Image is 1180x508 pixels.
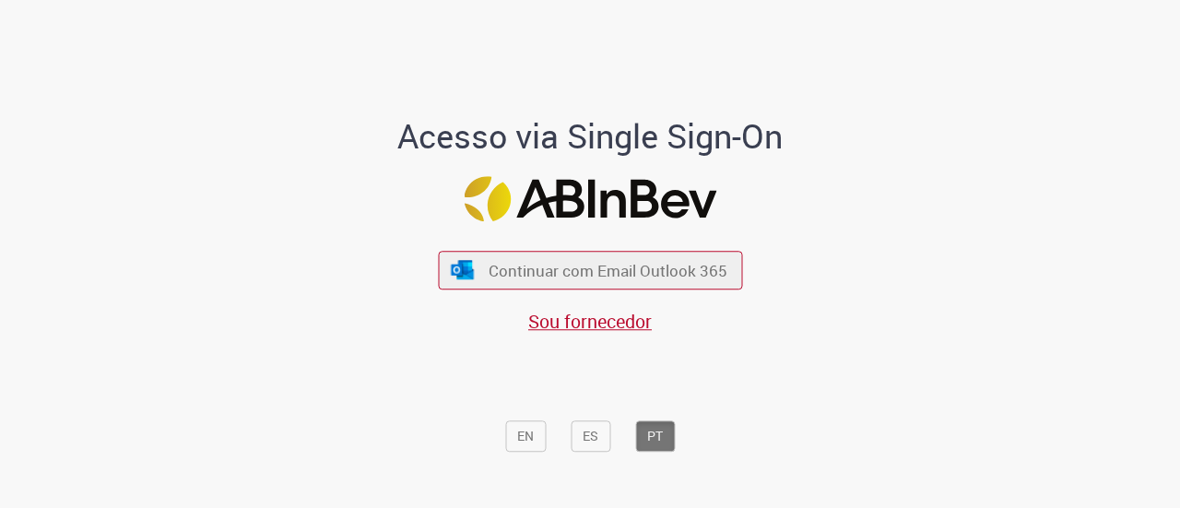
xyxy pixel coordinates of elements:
span: Continuar com Email Outlook 365 [489,260,727,281]
button: PT [635,420,675,452]
img: Logo ABInBev [464,176,716,221]
button: ES [571,420,610,452]
img: ícone Azure/Microsoft 360 [450,260,476,279]
h1: Acesso via Single Sign-On [335,118,846,155]
a: Sou fornecedor [528,309,652,334]
button: ícone Azure/Microsoft 360 Continuar com Email Outlook 365 [438,252,742,289]
button: EN [505,420,546,452]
